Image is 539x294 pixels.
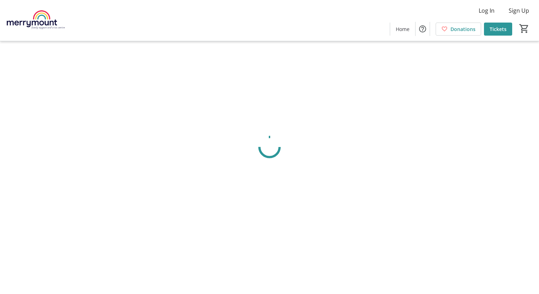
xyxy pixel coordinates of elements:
span: Log In [479,6,495,15]
button: Help [416,22,430,36]
a: Home [390,23,415,36]
span: Donations [450,25,476,33]
span: Tickets [490,25,507,33]
button: Cart [518,22,531,35]
span: Sign Up [509,6,529,15]
a: Tickets [484,23,512,36]
button: Log In [473,5,500,16]
a: Donations [436,23,481,36]
img: Merrymount Family Support and Crisis Centre's Logo [4,3,67,38]
span: Home [396,25,410,33]
button: Sign Up [503,5,535,16]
